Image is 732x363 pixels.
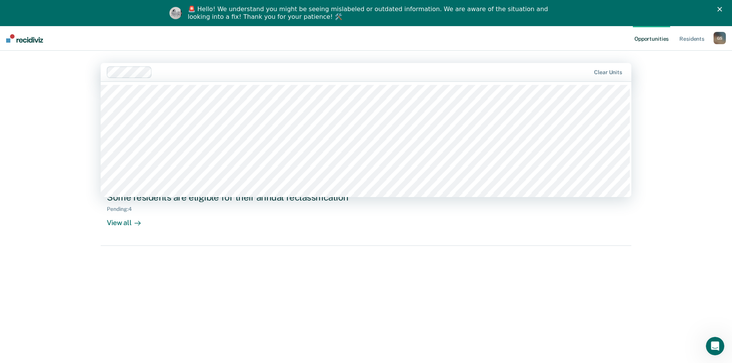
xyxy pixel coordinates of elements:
div: Some residents are eligible for their annual reclassification [107,192,377,203]
a: Residents [678,26,706,51]
img: Recidiviz [6,34,43,43]
button: GS [714,32,726,44]
div: 🚨 Hello! We understand you might be seeing mislabeled or outdated information. We are aware of th... [188,5,551,21]
div: Pending : 4 [107,206,138,212]
iframe: Intercom live chat [706,337,724,355]
img: Profile image for Kim [169,7,182,19]
div: Clear units [594,69,622,76]
a: Opportunities [633,26,670,51]
a: Some residents are eligible for their annual reclassificationPending:4View all [101,186,631,246]
div: G S [714,32,726,44]
div: Close [717,7,725,12]
div: View all [107,212,150,227]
